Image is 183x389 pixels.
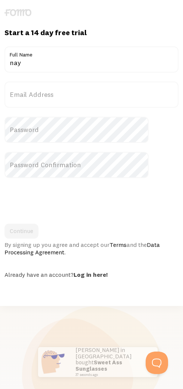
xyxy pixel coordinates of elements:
img: fomo-logo-gray-b99e0e8ada9f9040e2984d0d95b3b12da0074ffd48d1e5cb62ac37fc77b0b268.svg [4,9,31,16]
label: Full Name [4,46,179,59]
div: By signing up you agree and accept our and the . [4,241,179,256]
iframe: reCAPTCHA [4,187,118,216]
a: Data Processing Agreement [4,241,160,256]
a: Log in here! [74,271,108,278]
a: Terms [109,241,127,248]
iframe: Help Scout Beacon - Open [146,352,168,374]
h1: Start a 14 day free trial [4,28,179,37]
label: Password [4,117,179,143]
label: Password Confirmation [4,152,179,178]
div: Already have an account? [4,271,179,278]
label: Email Address [4,82,179,108]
